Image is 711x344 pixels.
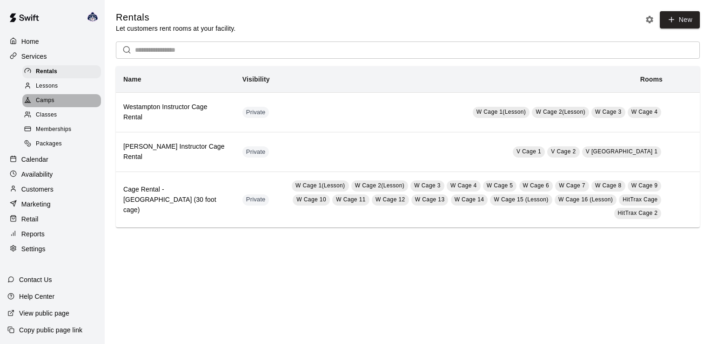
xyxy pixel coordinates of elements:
a: Classes [22,108,105,123]
span: W Cage 16 (Lesson) [558,196,613,203]
a: New [660,11,700,28]
div: This service is hidden, and can only be accessed via a direct link [242,146,269,158]
a: Customers [7,182,97,196]
span: Classes [36,110,57,120]
a: Availability [7,167,97,181]
span: Packages [36,139,62,149]
span: W Cage 14 [455,196,484,203]
p: Settings [21,244,46,254]
span: Private [242,195,269,204]
span: W Cage 11 [336,196,366,203]
h5: Rentals [116,11,235,24]
span: HitTrax Cage 2 [618,210,658,216]
div: This service is hidden, and can only be accessed via a direct link [242,194,269,206]
span: W Cage 7 [559,182,585,189]
div: Memberships [22,123,101,136]
a: Services [7,49,97,63]
span: Private [242,108,269,117]
h6: Cage Rental - [GEOGRAPHIC_DATA] (30 foot cage) [123,185,228,215]
p: Contact Us [19,275,52,284]
p: Marketing [21,200,51,209]
span: W Cage 1(Lesson) [295,182,345,189]
a: Lessons [22,79,105,93]
div: Camps [22,94,101,107]
a: Reports [7,227,97,241]
span: W Cage 9 [631,182,658,189]
span: Lessons [36,82,58,91]
b: Rooms [640,76,663,83]
span: W Cage 15 (Lesson) [494,196,548,203]
span: W Cage 3 [595,109,622,115]
div: Lessons [22,80,101,93]
p: Retail [21,214,39,224]
a: Packages [22,137,105,151]
h6: Westampton Instructor Cage Rental [123,102,228,123]
p: Home [21,37,39,46]
a: Rentals [22,64,105,79]
span: W Cage 3 [414,182,441,189]
a: Home [7,34,97,48]
a: Retail [7,212,97,226]
span: HitTrax Cage [623,196,657,203]
span: W Cage 8 [595,182,622,189]
span: W Cage 4 [631,109,658,115]
span: V Cage 2 [551,148,576,155]
p: View public page [19,309,69,318]
span: W Cage 2(Lesson) [355,182,404,189]
span: V [GEOGRAPHIC_DATA] 1 [586,148,658,155]
p: Reports [21,229,45,239]
div: Rentals [22,65,101,78]
p: Calendar [21,155,48,164]
img: Larry Yurkonis [87,11,98,22]
span: W Cage 2(Lesson) [536,109,585,115]
h6: [PERSON_NAME] Instructor Cage Rental [123,142,228,162]
span: Private [242,148,269,157]
p: Availability [21,170,53,179]
a: Calendar [7,152,97,166]
button: Rental settings [643,13,657,27]
span: Memberships [36,125,71,134]
span: W Cage 10 [296,196,326,203]
span: Camps [36,96,54,105]
a: Memberships [22,123,105,137]
span: W Cage 4 [450,182,477,189]
span: W Cage 12 [376,196,405,203]
table: simple table [116,66,700,228]
p: Services [21,52,47,61]
a: Settings [7,242,97,256]
b: Visibility [242,76,270,83]
span: W Cage 1(Lesson) [476,109,526,115]
div: This service is hidden, and can only be accessed via a direct link [242,107,269,118]
p: Copy public page link [19,325,82,335]
p: Help Center [19,292,54,301]
div: Larry Yurkonis [85,7,105,26]
span: Rentals [36,67,57,76]
span: V Cage 1 [516,148,541,155]
a: Marketing [7,197,97,211]
span: W Cage 13 [415,196,445,203]
div: Classes [22,109,101,122]
b: Name [123,76,141,83]
a: Camps [22,94,105,108]
p: Let customers rent rooms at your facility. [116,24,235,33]
span: W Cage 5 [487,182,513,189]
p: Customers [21,185,54,194]
div: Packages [22,138,101,151]
span: W Cage 6 [523,182,550,189]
